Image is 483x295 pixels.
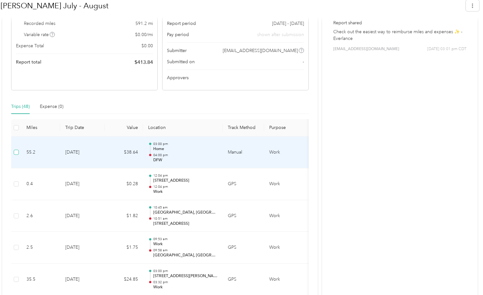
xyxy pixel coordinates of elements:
p: Work [153,189,218,195]
span: - [303,58,304,65]
p: [STREET_ADDRESS] [153,178,218,184]
span: $ 413.84 [134,58,153,66]
td: Work [264,232,312,264]
td: $1.82 [105,200,143,232]
p: 09:53 am [153,237,218,241]
p: 10:45 am [153,205,218,210]
div: Trips (48) [11,103,30,110]
td: Work [264,200,312,232]
td: 0.4 [21,168,60,200]
p: 03:00 pm [153,269,218,273]
span: 591.2 mi [135,20,153,27]
th: Track Method [223,119,264,137]
div: Expense (0) [40,103,63,110]
td: $1.75 [105,232,143,264]
span: shown after submission [257,31,304,38]
p: [STREET_ADDRESS][PERSON_NAME][PERSON_NAME] [153,273,218,279]
span: Expense Total [16,42,44,49]
p: [STREET_ADDRESS] [153,221,218,227]
td: [DATE] [60,200,105,232]
span: Report period [167,20,196,27]
p: Work [153,284,218,290]
span: [EMAIL_ADDRESS][DOMAIN_NAME] [333,46,399,52]
th: Location [143,119,223,137]
p: Check out the easiest way to reimburse miles and expenses ✨ - Everlance [333,28,466,42]
td: [DATE] [60,137,105,169]
td: Work [264,168,312,200]
p: 12:04 pm [153,173,218,178]
td: [DATE] [60,168,105,200]
span: [EMAIL_ADDRESS][DOMAIN_NAME] [223,47,298,54]
p: Home [153,146,218,152]
span: Submitter [167,47,187,54]
span: Submitted on [167,58,195,65]
span: Approvers [167,74,189,81]
span: [DATE] 03:01 pm CDT [427,46,466,52]
td: 55.2 [21,137,60,169]
th: Trip Date [60,119,105,137]
span: Variable rate [24,31,55,38]
p: Work [153,241,218,247]
td: GPS [223,168,264,200]
p: [GEOGRAPHIC_DATA], [GEOGRAPHIC_DATA] [153,210,218,216]
td: Manual [223,137,264,169]
p: 04:00 pm [153,153,218,157]
p: 12:04 pm [153,185,218,189]
p: 09:58 am [153,248,218,253]
th: Purpose [264,119,312,137]
td: Work [264,137,312,169]
td: GPS [223,200,264,232]
td: $38.64 [105,137,143,169]
p: 03:00 pm [153,142,218,146]
p: 10:51 am [153,216,218,221]
span: $ 0.00 / mi [135,31,153,38]
th: Value [105,119,143,137]
td: 2.5 [21,232,60,264]
td: $0.28 [105,168,143,200]
span: [DATE] - [DATE] [272,20,304,27]
span: Pay period [167,31,189,38]
p: DFW [153,157,218,163]
td: [DATE] [60,232,105,264]
span: Report total [16,59,41,65]
span: Recorded miles [24,20,55,27]
p: [GEOGRAPHIC_DATA], [GEOGRAPHIC_DATA] [153,253,218,258]
th: Miles [21,119,60,137]
p: 03:32 pm [153,280,218,284]
td: 2.6 [21,200,60,232]
span: $ 0.00 [141,42,153,49]
td: GPS [223,232,264,264]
